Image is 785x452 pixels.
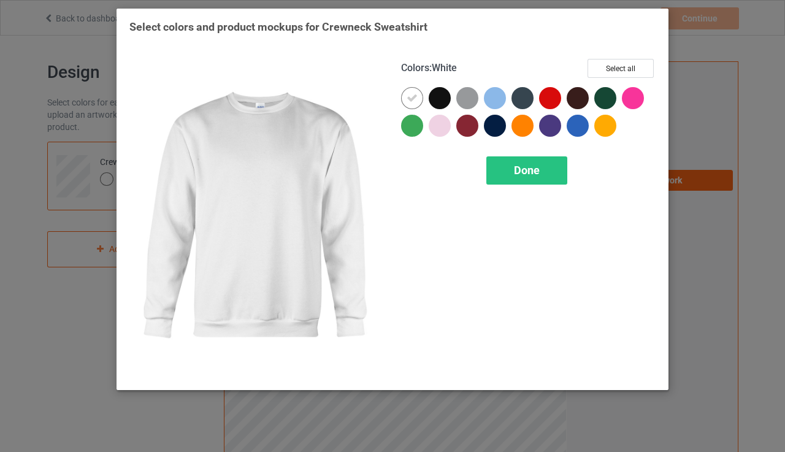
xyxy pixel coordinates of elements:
span: Done [514,164,540,177]
span: Select colors and product mockups for Crewneck Sweatshirt [129,20,427,33]
span: Colors [401,62,429,74]
button: Select all [588,59,654,78]
h4: : [401,62,457,75]
img: regular.jpg [129,59,384,377]
span: White [432,62,457,74]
